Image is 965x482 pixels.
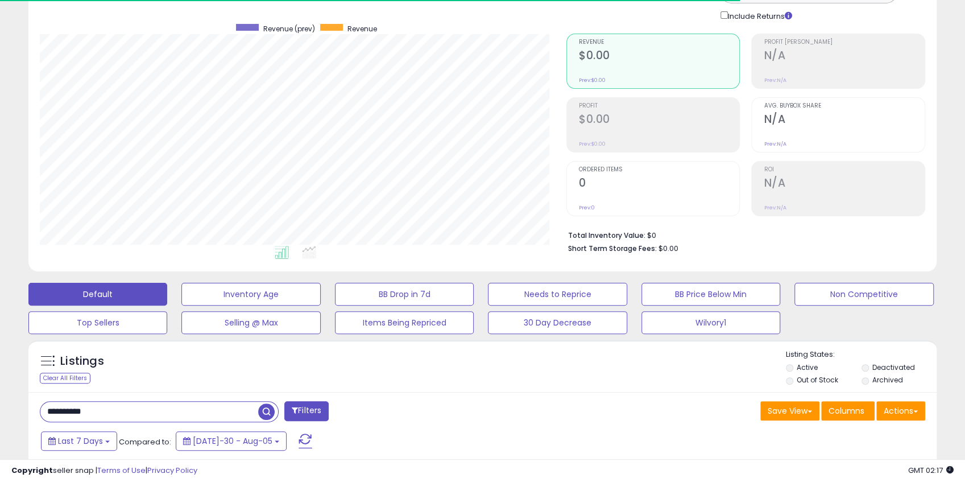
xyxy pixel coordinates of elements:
button: Last 7 Days [41,431,117,451]
h2: N/A [764,49,925,64]
small: Prev: $0.00 [579,141,606,147]
button: BB Drop in 7d [335,283,474,306]
button: Items Being Repriced [335,311,474,334]
h2: $0.00 [579,113,740,128]
span: ROI [764,167,925,173]
small: Prev: N/A [764,141,786,147]
button: 30 Day Decrease [488,311,627,334]
label: Out of Stock [797,375,838,385]
button: BB Price Below Min [641,283,780,306]
b: Short Term Storage Fees: [568,244,657,253]
label: Archived [872,375,903,385]
span: 2025-08-13 02:17 GMT [908,465,954,476]
label: Deactivated [872,362,915,372]
a: Terms of Use [97,465,146,476]
h2: $0.00 [579,49,740,64]
div: Include Returns [712,9,806,22]
h5: Listings [60,353,104,369]
p: Listing States: [786,349,937,360]
h2: 0 [579,176,740,192]
button: Needs to Reprice [488,283,627,306]
span: $0.00 [658,243,678,254]
button: Columns [821,401,875,421]
a: Privacy Policy [147,465,197,476]
span: Columns [829,405,864,417]
button: Non Competitive [794,283,933,306]
div: seller snap | | [11,465,197,476]
span: Last 7 Days [58,435,103,447]
small: Prev: N/A [764,77,786,84]
span: Revenue [347,24,376,34]
button: [DATE]-30 - Aug-05 [176,431,287,451]
button: Wilvory1 [641,311,780,334]
li: $0 [568,228,917,241]
button: Top Sellers [28,311,167,334]
h2: N/A [764,176,925,192]
span: Avg. Buybox Share [764,103,925,109]
span: Profit [579,103,740,109]
button: Filters [284,401,329,421]
span: Profit [PERSON_NAME] [764,39,925,46]
small: Prev: 0 [579,204,595,211]
button: Selling @ Max [181,311,320,334]
div: Clear All Filters [40,373,90,384]
button: Save View [760,401,819,421]
span: Revenue (prev) [263,24,314,34]
span: [DATE]-30 - Aug-05 [193,435,272,447]
span: Compared to: [119,436,171,447]
span: Revenue [579,39,740,46]
b: Total Inventory Value: [568,230,645,240]
button: Actions [876,401,925,421]
button: Default [28,283,167,306]
span: Ordered Items [579,167,740,173]
small: Prev: $0.00 [579,77,606,84]
small: Prev: N/A [764,204,786,211]
h2: N/A [764,113,925,128]
button: Inventory Age [181,283,320,306]
label: Active [797,362,818,372]
strong: Copyright [11,465,53,476]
